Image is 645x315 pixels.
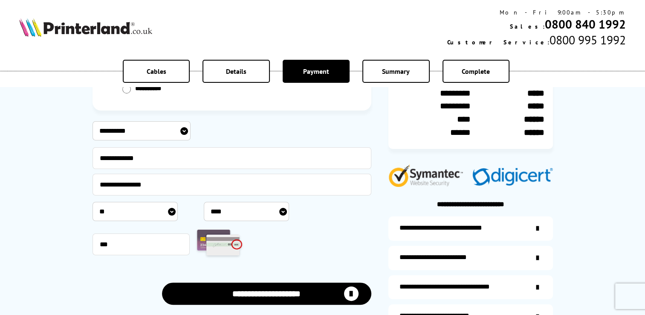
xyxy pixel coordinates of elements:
a: 0800 840 1992 [545,16,626,32]
img: Printerland Logo [19,18,152,37]
span: Cables [147,67,166,76]
span: Sales: [510,23,545,30]
span: Summary [382,67,410,76]
a: additional-ink [388,216,553,241]
div: Mon - Fri 9:00am - 5:30pm [447,9,626,16]
span: Customer Service: [447,38,550,46]
a: additional-cables [388,275,553,300]
a: items-arrive [388,246,553,270]
span: Complete [462,67,490,76]
span: Payment [303,67,329,76]
span: 0800 995 1992 [550,32,626,48]
span: Details [226,67,246,76]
